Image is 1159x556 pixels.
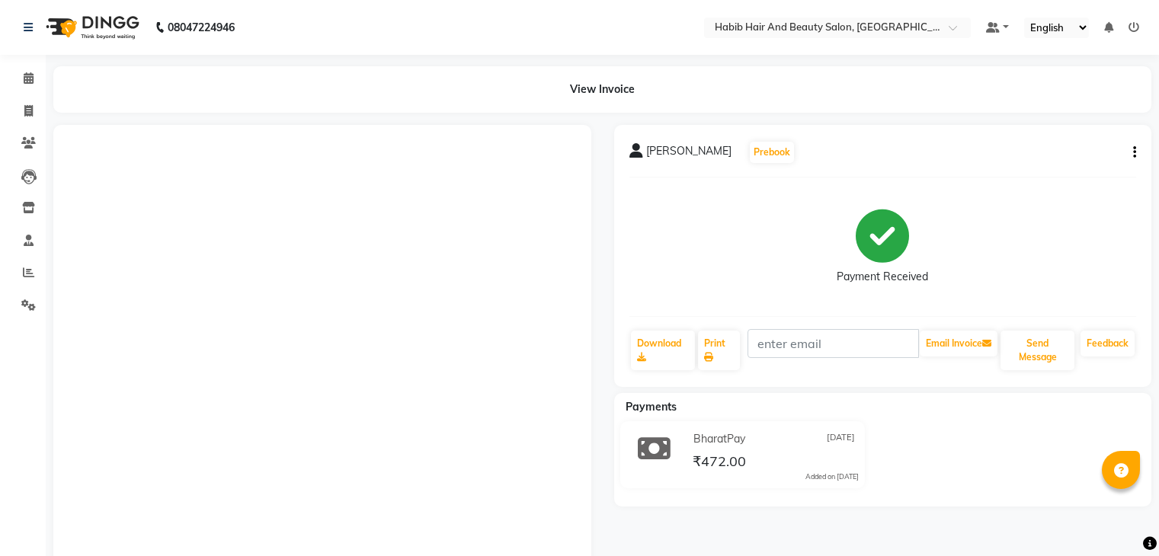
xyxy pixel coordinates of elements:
[631,331,696,370] a: Download
[748,329,919,358] input: enter email
[1001,331,1074,370] button: Send Message
[805,471,859,482] div: Added on [DATE]
[827,431,855,447] span: [DATE]
[920,331,997,356] button: Email Invoice
[39,6,143,49] img: logo
[1081,331,1135,356] a: Feedback
[626,400,677,414] span: Payments
[693,452,746,474] span: ₹472.00
[750,142,794,163] button: Prebook
[693,431,745,447] span: BharatPay
[698,331,740,370] a: Print
[837,269,928,285] div: Payment Received
[646,143,732,165] span: [PERSON_NAME]
[168,6,235,49] b: 08047224946
[53,66,1151,113] div: View Invoice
